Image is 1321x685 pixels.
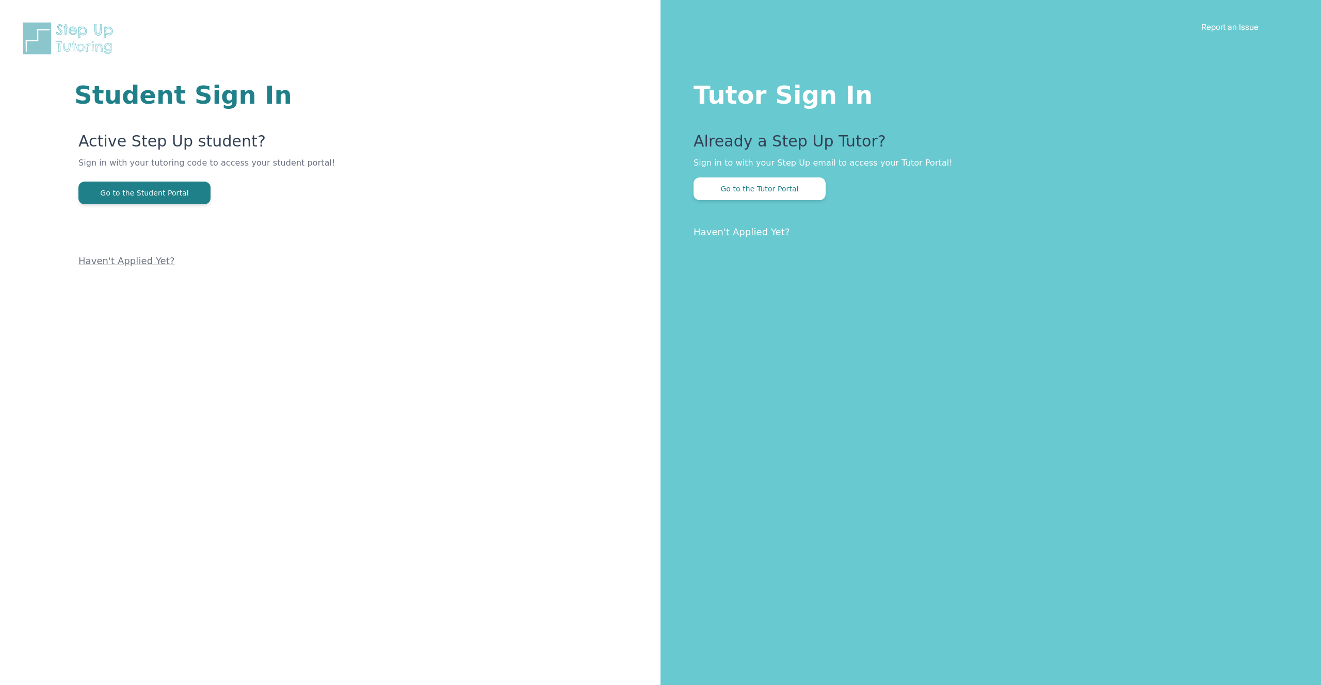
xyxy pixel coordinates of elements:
h1: Student Sign In [74,83,537,107]
h1: Tutor Sign In [694,78,1280,107]
a: Go to the Student Portal [78,188,211,198]
a: Report an Issue [1201,22,1259,32]
a: Haven't Applied Yet? [694,226,790,237]
button: Go to the Student Portal [78,182,211,204]
p: Sign in with your tutoring code to access your student portal! [78,157,537,182]
a: Haven't Applied Yet? [78,255,175,266]
p: Active Step Up student? [78,132,537,157]
button: Go to the Tutor Portal [694,177,826,200]
p: Sign in to with your Step Up email to access your Tutor Portal! [694,157,1280,169]
img: Step Up Tutoring horizontal logo [21,21,120,56]
a: Go to the Tutor Portal [694,184,826,193]
p: Already a Step Up Tutor? [694,132,1280,157]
